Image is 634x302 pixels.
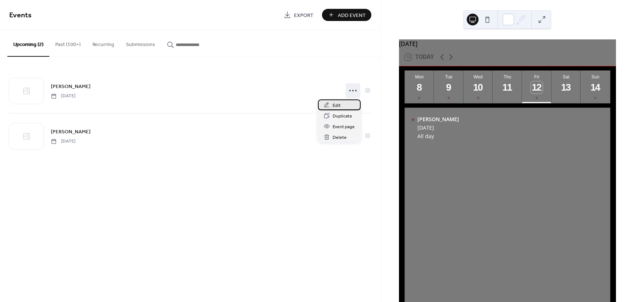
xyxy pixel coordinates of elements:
[7,30,49,57] button: Upcoming (2)
[434,71,463,103] button: Tue9
[472,81,484,94] div: 10
[413,81,425,94] div: 8
[560,81,572,94] div: 13
[322,9,371,21] button: Add Event
[333,123,355,131] span: Event page
[531,81,543,94] div: 12
[49,30,87,56] button: Past (100+)
[417,116,459,123] div: [PERSON_NAME]
[524,74,549,80] div: Fri
[407,74,432,80] div: Mon
[87,30,120,56] button: Recurring
[333,134,347,141] span: Delete
[333,112,352,120] span: Duplicate
[51,138,76,145] span: [DATE]
[51,83,91,91] span: [PERSON_NAME]
[443,81,455,94] div: 9
[294,11,314,19] span: Export
[120,30,161,56] button: Submissions
[554,74,579,80] div: Sat
[436,74,461,80] div: Tue
[581,71,610,103] button: Sun14
[51,127,91,136] a: [PERSON_NAME]
[463,71,493,103] button: Wed10
[399,39,616,48] div: [DATE]
[51,128,91,136] span: [PERSON_NAME]
[9,8,32,22] span: Events
[583,74,608,80] div: Sun
[51,93,76,99] span: [DATE]
[551,71,581,103] button: Sat13
[495,74,520,80] div: Thu
[589,81,602,94] div: 14
[333,102,341,109] span: Edit
[405,71,434,103] button: Mon8
[278,9,319,21] a: Export
[493,71,522,103] button: Thu11
[417,133,459,140] div: All day
[51,82,91,91] a: [PERSON_NAME]
[522,71,551,103] button: Fri12
[417,124,459,131] div: [DATE]
[338,11,366,19] span: Add Event
[501,81,514,94] div: 11
[466,74,491,80] div: Wed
